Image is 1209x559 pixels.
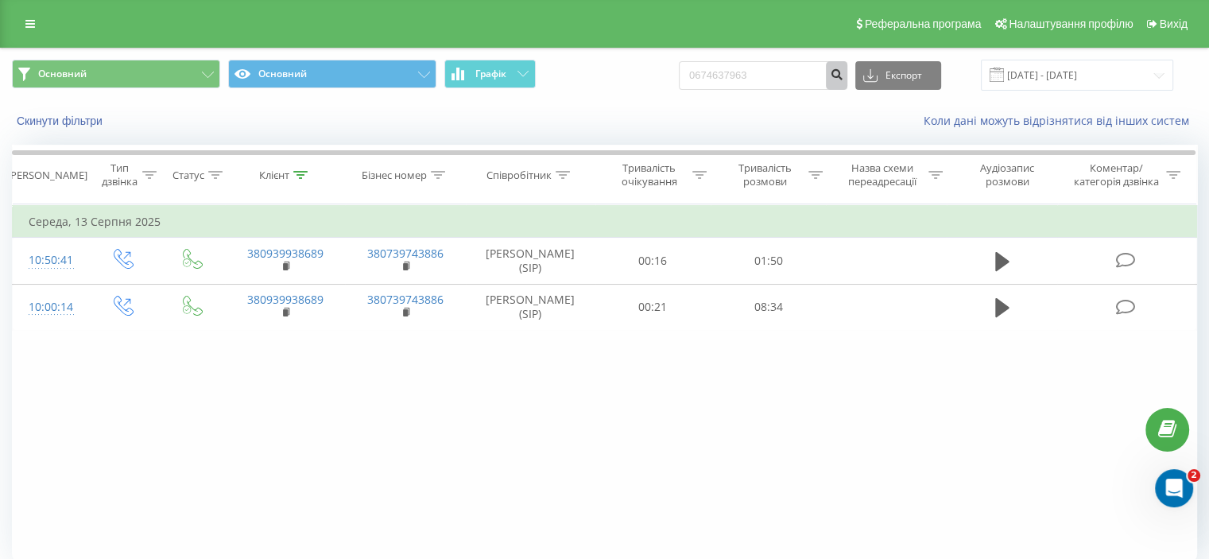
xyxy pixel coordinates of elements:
[172,169,204,182] div: Статус
[1188,469,1200,482] span: 2
[466,284,595,330] td: [PERSON_NAME] (SIP)
[7,169,87,182] div: [PERSON_NAME]
[475,68,506,80] span: Графік
[12,114,110,128] button: Скинути фільтри
[711,238,826,284] td: 01:50
[725,161,804,188] div: Тривалість розмови
[1009,17,1133,30] span: Налаштування профілю
[855,61,941,90] button: Експорт
[29,292,71,323] div: 10:00:14
[595,238,711,284] td: 00:16
[444,60,536,88] button: Графік
[367,246,444,261] a: 380739743886
[247,246,324,261] a: 380939938689
[12,60,220,88] button: Основний
[29,245,71,276] div: 10:50:41
[595,284,711,330] td: 00:21
[711,284,826,330] td: 08:34
[486,169,552,182] div: Співробітник
[259,169,289,182] div: Клієнт
[865,17,982,30] span: Реферальна програма
[1069,161,1162,188] div: Коментар/категорія дзвінка
[961,161,1054,188] div: Аудіозапис розмови
[13,206,1197,238] td: Середа, 13 Серпня 2025
[1160,17,1188,30] span: Вихід
[228,60,436,88] button: Основний
[362,169,427,182] div: Бізнес номер
[841,161,924,188] div: Назва схеми переадресації
[610,161,689,188] div: Тривалість очікування
[924,113,1197,128] a: Коли дані можуть відрізнятися вiд інших систем
[100,161,138,188] div: Тип дзвінка
[38,68,87,80] span: Основний
[367,292,444,307] a: 380739743886
[466,238,595,284] td: [PERSON_NAME] (SIP)
[679,61,847,90] input: Пошук за номером
[1155,469,1193,507] iframe: Intercom live chat
[247,292,324,307] a: 380939938689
